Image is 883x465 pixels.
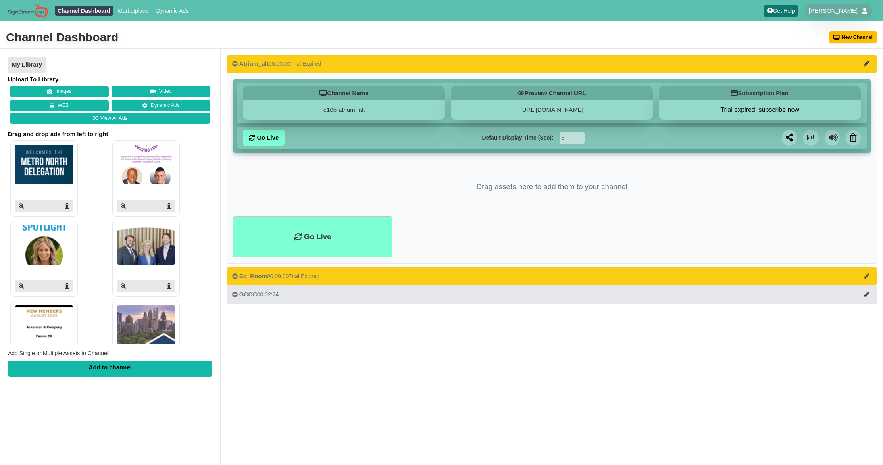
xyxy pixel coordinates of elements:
[10,113,210,124] a: View All Ads
[227,55,877,73] button: Atrium_alt00:00:00Trial Expired
[227,267,877,285] button: Ed_Room00:00:00Trial Expired
[55,6,113,16] a: Channel Dashboard
[233,216,392,258] li: Go Live
[8,361,212,377] div: Add to channel
[243,86,445,100] h5: Channel Name
[8,130,212,138] span: Drag and drop ads from left to right
[521,106,583,113] a: [URL][DOMAIN_NAME]
[243,100,445,120] div: e10b-atrium_alt
[232,290,279,298] div: 00:02:24
[659,106,861,114] button: Trial expired, subscribe now
[227,285,877,304] button: GCOC00:02:24
[15,305,73,345] img: P250x250 image processing20250905 996236 4a58js
[8,75,212,83] h4: Upload To Library
[8,57,46,73] a: My Library
[451,86,653,100] h5: Preview Channel URL
[117,145,175,184] img: P250x250 image processing20250908 996236 1w0lz5u
[764,5,798,17] a: Get Help
[153,6,192,16] a: Dynamic Ads
[8,3,48,19] img: Sign Stream.NET
[659,86,861,100] h5: Subscription Plan
[8,350,108,356] span: Add Single or Multiple Assets to Channel
[112,86,210,97] button: Video
[112,100,210,111] a: Dynamic Ads
[239,273,267,279] span: Ed_Room
[482,134,553,142] label: Default Display Time (Sec):
[290,61,321,67] span: Trial Expired
[243,130,285,146] a: Go Live
[10,86,109,97] button: Images
[239,291,257,298] span: GCOC
[117,305,175,345] img: P250x250 image processing20250902 996236 h4m1yf
[117,225,175,265] img: P250x250 image processing20250905 996236 1m5yy1w
[15,225,73,265] img: P250x250 image processing20250908 996236 vcst9o
[239,60,269,67] span: Atrium_alt
[232,272,319,280] div: 00:00:00
[289,273,319,279] span: Trial Expired
[115,6,151,16] a: Marketplace
[10,100,109,111] button: WEB
[560,132,585,144] input: Seconds
[829,31,877,43] button: New Channel
[233,183,871,192] li: Drag assets here to add them to your channel
[809,7,858,15] span: [PERSON_NAME]
[6,29,118,45] div: Channel Dashboard
[15,145,73,184] img: P250x250 image processing20250908 996236 t81omi
[232,60,321,68] div: 00:00:00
